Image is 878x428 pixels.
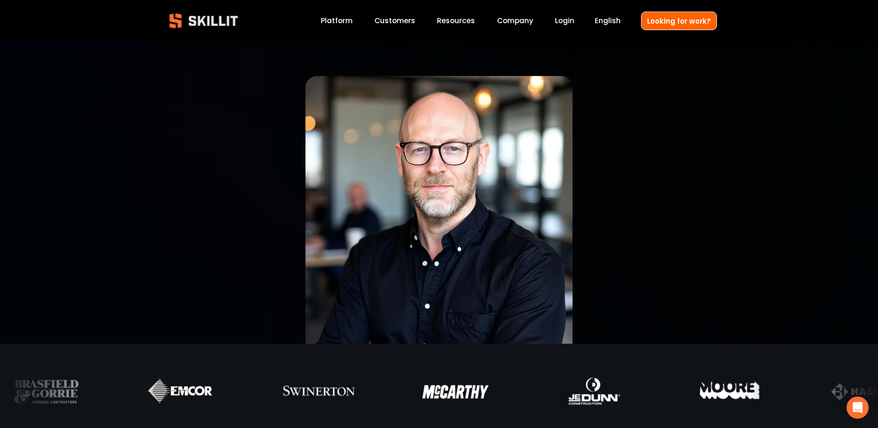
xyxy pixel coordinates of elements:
[321,15,353,27] a: Platform
[595,15,621,26] span: English
[437,15,475,26] span: Resources
[374,15,415,27] a: Customers
[555,15,574,27] a: Login
[595,15,621,27] div: language picker
[641,12,717,30] a: Looking for work?
[497,15,533,27] a: Company
[847,397,869,419] div: Open Intercom Messenger
[162,7,246,35] img: Skillit
[437,15,475,27] a: folder dropdown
